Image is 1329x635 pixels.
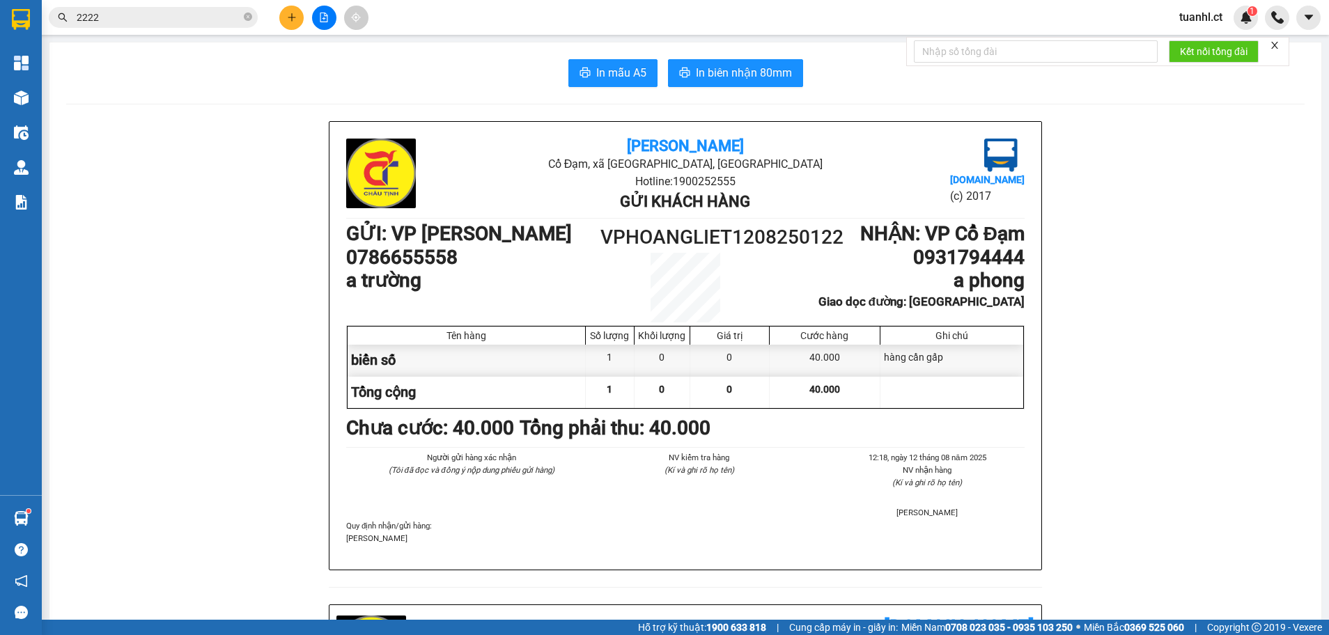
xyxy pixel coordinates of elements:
div: Giá trị [694,330,765,341]
li: Cổ Đạm, xã [GEOGRAPHIC_DATA], [GEOGRAPHIC_DATA] [459,155,911,173]
span: printer [679,67,690,80]
i: (Kí và ghi rõ họ tên) [664,465,734,475]
span: Miền Nam [901,620,1073,635]
div: 1 [586,345,635,376]
span: caret-down [1303,11,1315,24]
span: 40.000 [809,384,840,395]
div: 0 [690,345,770,376]
h1: 0786655558 [346,246,600,269]
img: warehouse-icon [14,125,29,140]
img: warehouse-icon [14,160,29,175]
img: warehouse-icon [14,91,29,105]
b: Giao dọc đường: [GEOGRAPHIC_DATA] [818,295,1025,308]
img: logo-vxr [12,9,30,30]
div: Số lượng [589,330,630,341]
span: Tổng cộng [351,384,416,400]
div: Quy định nhận/gửi hàng : [346,519,1025,544]
sup: 1 [26,509,31,513]
img: logo.jpg [346,139,416,208]
button: file-add [312,6,336,30]
span: notification [15,574,28,588]
h1: a phong [770,269,1025,292]
b: NHẬN : VP Cổ Đạm [860,222,1025,245]
button: caret-down [1296,6,1321,30]
span: close [1270,40,1280,50]
div: 0 [635,345,690,376]
img: icon-new-feature [1240,11,1252,24]
h1: VPHOANGLIET1208250122 [600,222,770,253]
span: close-circle [244,13,252,21]
sup: 1 [1248,6,1257,16]
span: copyright [1252,622,1261,632]
span: In mẫu A5 [596,64,646,81]
div: hàng cần gấp [880,345,1023,376]
span: question-circle [15,543,28,556]
button: plus [279,6,304,30]
strong: 1900 633 818 [706,622,766,633]
span: | [1195,620,1197,635]
span: Miền Bắc [1084,620,1184,635]
img: warehouse-icon [14,511,29,526]
b: Gửi khách hàng [620,193,750,210]
span: In biên nhận 80mm [696,64,792,81]
span: message [15,606,28,619]
li: Hotline: 1900252555 [459,173,911,190]
i: (Tôi đã đọc và đồng ý nộp dung phiếu gửi hàng) [389,465,554,475]
b: GỬI : VP [PERSON_NAME] [346,222,572,245]
li: Người gửi hàng xác nhận [374,451,568,464]
span: close-circle [244,11,252,24]
p: [PERSON_NAME] [346,532,1025,544]
h1: 0931794444 [770,246,1025,269]
li: NV kiểm tra hàng [602,451,796,464]
span: ⚪️ [1076,625,1080,630]
strong: 0708 023 035 - 0935 103 250 [945,622,1073,633]
input: Tìm tên, số ĐT hoặc mã đơn [77,10,241,25]
img: dashboard-icon [14,56,29,70]
b: [DOMAIN_NAME] [950,174,1025,185]
div: 40.000 [770,345,880,376]
span: Cung cấp máy in - giấy in: [789,620,898,635]
div: Khối lượng [638,330,686,341]
span: aim [351,13,361,22]
strong: 0369 525 060 [1124,622,1184,633]
b: Tổng phải thu: 40.000 [520,416,710,439]
span: Hỗ trợ kỹ thuật: [638,620,766,635]
button: aim [344,6,368,30]
img: logo.jpg [984,139,1018,172]
img: solution-icon [14,195,29,210]
button: Kết nối tổng đài [1169,40,1259,63]
span: file-add [319,13,329,22]
span: Kết nối tổng đài [1180,44,1248,59]
li: [PERSON_NAME] [830,506,1025,519]
button: printerIn biên nhận 80mm [668,59,803,87]
h1: a trường [346,269,600,292]
b: Chưa cước : 40.000 [346,416,514,439]
li: 12:18, ngày 12 tháng 08 năm 2025 [830,451,1025,464]
div: Cước hàng [773,330,876,341]
span: 1 [1250,6,1254,16]
span: 0 [726,384,732,395]
span: 1 [607,384,612,395]
span: tuanhl.ct [1168,8,1234,26]
span: plus [287,13,297,22]
div: biển số [348,345,586,376]
li: NV nhận hàng [830,464,1025,476]
input: Nhập số tổng đài [914,40,1158,63]
span: printer [580,67,591,80]
div: Tên hàng [351,330,582,341]
button: printerIn mẫu A5 [568,59,658,87]
li: (c) 2017 [950,187,1025,205]
div: Ghi chú [884,330,1020,341]
img: phone-icon [1271,11,1284,24]
span: 0 [659,384,664,395]
i: (Kí và ghi rõ họ tên) [892,478,962,487]
span: search [58,13,68,22]
span: | [777,620,779,635]
b: [PERSON_NAME] [627,137,744,155]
